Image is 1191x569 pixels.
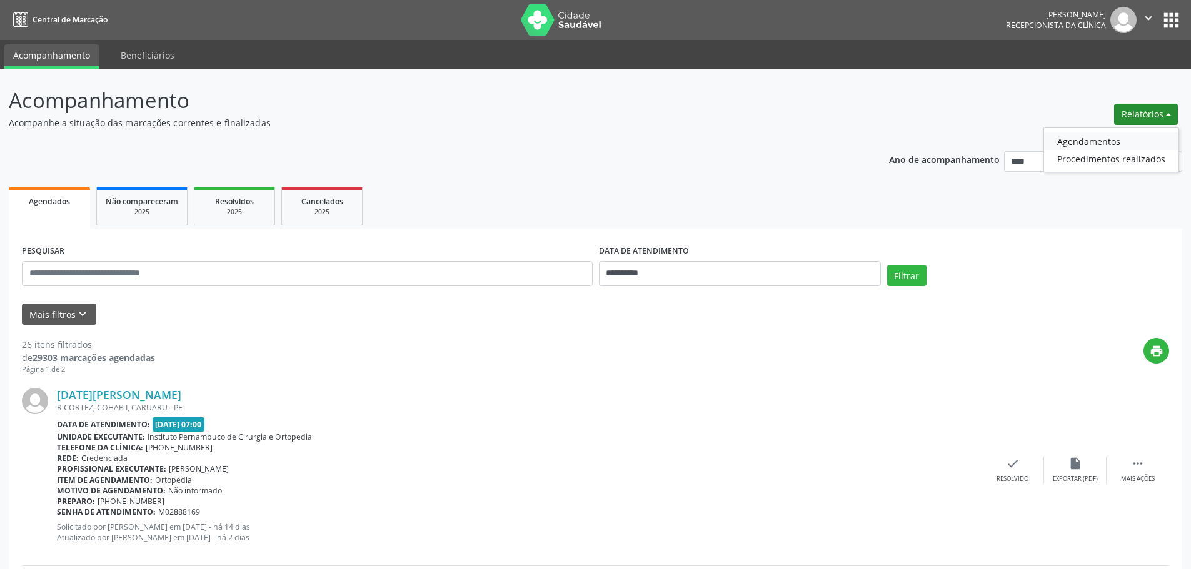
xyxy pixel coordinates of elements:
[22,304,96,325] button: Mais filtroskeyboard_arrow_down
[889,151,1000,167] p: Ano de acompanhamento
[106,196,178,207] span: Não compareceram
[155,475,192,485] span: Ortopedia
[1114,104,1178,125] button: Relatórios
[22,364,155,375] div: Página 1 de 2
[22,242,64,261] label: PESQUISAR
[81,453,128,463] span: Credenciada
[1160,9,1182,31] button: apps
[1044,150,1178,167] a: Procedimentos realizados
[22,388,48,414] img: img
[1150,344,1163,358] i: print
[1110,7,1137,33] img: img
[1068,457,1082,470] i: insert_drive_file
[168,485,222,496] span: Não informado
[57,442,143,453] b: Telefone da clínica:
[1143,338,1169,364] button: print
[9,116,830,129] p: Acompanhe a situação das marcações correntes e finalizadas
[57,463,166,474] b: Profissional executante:
[57,475,153,485] b: Item de agendamento:
[4,44,99,69] a: Acompanhamento
[98,496,164,507] span: [PHONE_NUMBER]
[1006,20,1106,31] span: Recepcionista da clínica
[301,196,343,207] span: Cancelados
[57,485,166,496] b: Motivo de agendamento:
[1131,457,1145,470] i: 
[106,207,178,217] div: 2025
[22,338,155,351] div: 26 itens filtrados
[1006,9,1106,20] div: [PERSON_NAME]
[57,402,982,413] div: R CORTEZ, COHAB I, CARUARU - PE
[9,9,108,30] a: Central de Marcação
[291,207,353,217] div: 2025
[57,388,181,402] a: [DATE][PERSON_NAME]
[9,85,830,116] p: Acompanhamento
[57,432,145,442] b: Unidade executante:
[1043,127,1179,172] ul: Relatórios
[215,196,254,207] span: Resolvidos
[1044,132,1178,150] a: Agendamentos
[169,463,229,474] span: [PERSON_NAME]
[112,44,183,66] a: Beneficiários
[1006,457,1020,470] i: check
[203,207,266,217] div: 2025
[33,352,155,364] strong: 29303 marcações agendadas
[599,242,689,261] label: DATA DE ATENDIMENTO
[33,14,108,25] span: Central de Marcação
[1137,7,1160,33] button: 
[57,496,95,507] b: Preparo:
[76,307,89,321] i: keyboard_arrow_down
[158,507,200,517] span: M02888169
[29,196,70,207] span: Agendados
[148,432,312,442] span: Instituto Pernambuco de Cirurgia e Ortopedia
[57,522,982,543] p: Solicitado por [PERSON_NAME] em [DATE] - há 14 dias Atualizado por [PERSON_NAME] em [DATE] - há 2...
[57,453,79,463] b: Rede:
[22,351,155,364] div: de
[1053,475,1098,483] div: Exportar (PDF)
[997,475,1028,483] div: Resolvido
[1142,11,1155,25] i: 
[1121,475,1155,483] div: Mais ações
[153,417,205,432] span: [DATE] 07:00
[146,442,213,453] span: [PHONE_NUMBER]
[887,265,927,286] button: Filtrar
[57,507,156,517] b: Senha de atendimento:
[57,419,150,430] b: Data de atendimento:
